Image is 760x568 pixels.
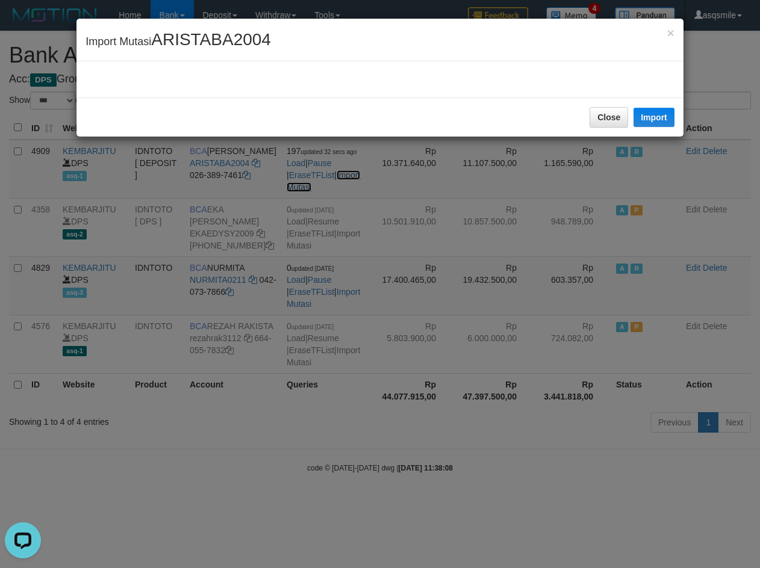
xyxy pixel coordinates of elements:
[667,26,674,40] span: ×
[151,30,271,49] span: ARISTABA2004
[667,26,674,39] button: Close
[590,107,628,128] button: Close
[634,108,674,127] button: Import
[86,35,271,48] span: Import Mutasi
[5,5,41,41] button: Open LiveChat chat widget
